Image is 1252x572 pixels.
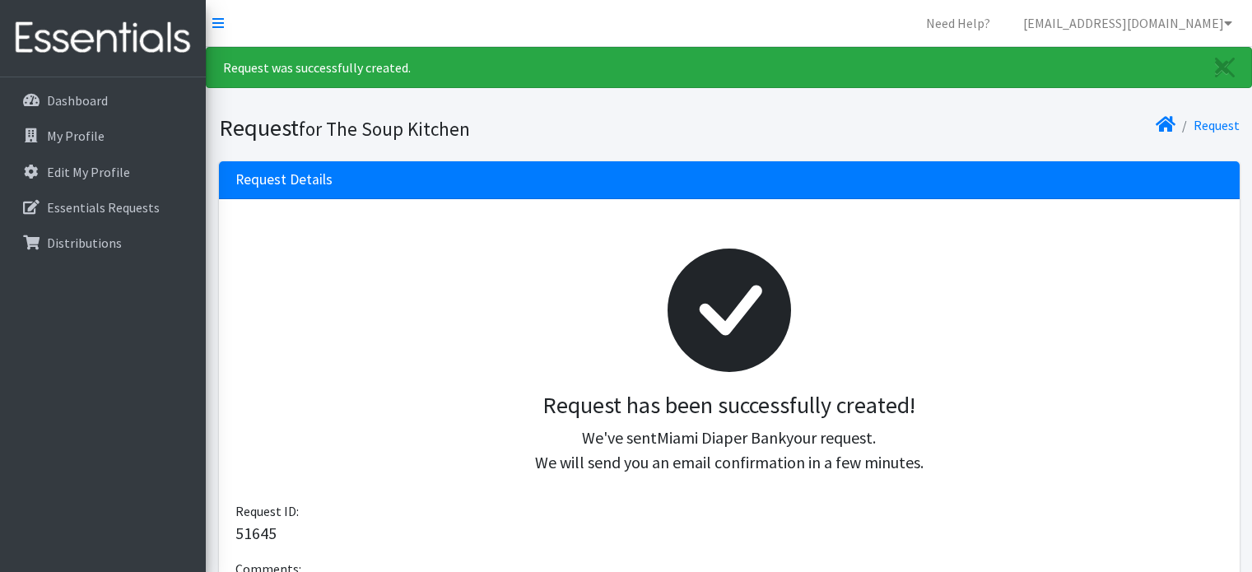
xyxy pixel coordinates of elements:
[235,503,299,519] span: Request ID:
[219,114,724,142] h1: Request
[299,117,470,141] small: for The Soup Kitchen
[47,128,105,144] p: My Profile
[206,47,1252,88] div: Request was successfully created.
[47,92,108,109] p: Dashboard
[7,84,199,117] a: Dashboard
[235,521,1223,546] p: 51645
[7,226,199,259] a: Distributions
[913,7,1003,40] a: Need Help?
[249,392,1210,420] h3: Request has been successfully created!
[47,235,122,251] p: Distributions
[7,156,199,188] a: Edit My Profile
[7,11,199,66] img: HumanEssentials
[1198,48,1251,87] a: Close
[1194,117,1240,133] a: Request
[7,191,199,224] a: Essentials Requests
[235,171,333,188] h3: Request Details
[47,199,160,216] p: Essentials Requests
[657,427,786,448] span: Miami Diaper Bank
[249,426,1210,475] p: We've sent your request. We will send you an email confirmation in a few minutes.
[7,119,199,152] a: My Profile
[47,164,130,180] p: Edit My Profile
[1010,7,1245,40] a: [EMAIL_ADDRESS][DOMAIN_NAME]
